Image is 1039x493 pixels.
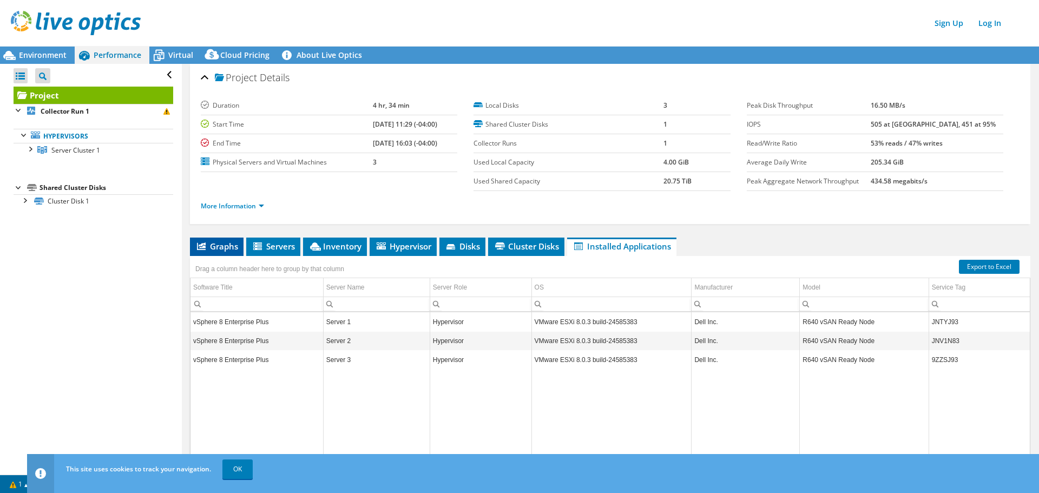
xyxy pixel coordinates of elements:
[308,241,361,252] span: Inventory
[871,139,943,148] b: 53% reads / 47% writes
[692,297,800,312] td: Column Manufacturer, Filter cell
[201,138,373,149] label: End Time
[375,241,431,252] span: Hypervisor
[222,459,253,479] a: OK
[19,50,67,60] span: Environment
[531,313,692,332] td: Column OS, Value VMware ESXi 8.0.3 build-24585383
[201,100,373,111] label: Duration
[694,281,733,294] div: Manufacturer
[692,332,800,351] td: Column Manufacturer, Value Dell Inc.
[692,351,800,370] td: Column Manufacturer, Value Dell Inc.
[220,50,269,60] span: Cloud Pricing
[474,100,663,111] label: Local Disks
[323,278,430,297] td: Server Name Column
[929,15,969,31] a: Sign Up
[2,477,36,491] a: 1
[747,138,871,149] label: Read/Write Ratio
[326,281,365,294] div: Server Name
[663,157,689,167] b: 4.00 GiB
[201,119,373,130] label: Start Time
[871,176,928,186] b: 434.58 megabits/s
[195,241,238,252] span: Graphs
[800,332,929,351] td: Column Model, Value R640 vSAN Ready Node
[252,241,295,252] span: Servers
[663,101,667,110] b: 3
[800,278,929,297] td: Model Column
[94,50,141,60] span: Performance
[663,120,667,129] b: 1
[573,241,671,252] span: Installed Applications
[535,281,544,294] div: OS
[929,278,1030,297] td: Service Tag Column
[747,176,871,187] label: Peak Aggregate Network Throughput
[190,332,323,351] td: Column Software Title, Value vSphere 8 Enterprise Plus
[323,313,430,332] td: Column Server Name, Value Server 1
[929,332,1030,351] td: Column Service Tag, Value JNV1N83
[929,351,1030,370] td: Column Service Tag, Value 9ZZSJ93
[803,281,820,294] div: Model
[11,11,141,35] img: live_optics_svg.svg
[14,104,173,118] a: Collector Run 1
[747,119,871,130] label: IOPS
[474,138,663,149] label: Collector Runs
[14,143,173,157] a: Server Cluster 1
[430,297,531,312] td: Column Server Role, Filter cell
[973,15,1007,31] a: Log In
[747,100,871,111] label: Peak Disk Throughput
[474,119,663,130] label: Shared Cluster Disks
[692,313,800,332] td: Column Manufacturer, Value Dell Inc.
[190,256,1030,486] div: Data grid
[14,87,173,104] a: Project
[929,297,1030,312] td: Column Service Tag, Filter cell
[800,297,929,312] td: Column Model, Filter cell
[190,278,323,297] td: Software Title Column
[531,351,692,370] td: Column OS, Value VMware ESXi 8.0.3 build-24585383
[445,241,480,252] span: Disks
[531,278,692,297] td: OS Column
[168,50,193,60] span: Virtual
[494,241,559,252] span: Cluster Disks
[278,47,370,64] a: About Live Optics
[215,73,257,83] span: Project
[800,313,929,332] td: Column Model, Value R640 vSAN Ready Node
[373,157,377,167] b: 3
[323,351,430,370] td: Column Server Name, Value Server 3
[323,297,430,312] td: Column Server Name, Filter cell
[663,139,667,148] b: 1
[40,181,173,194] div: Shared Cluster Disks
[193,261,347,277] div: Drag a column header here to group by that column
[430,313,531,332] td: Column Server Role, Value Hypervisor
[373,120,437,129] b: [DATE] 11:29 (-04:00)
[260,71,290,84] span: Details
[474,176,663,187] label: Used Shared Capacity
[959,260,1020,274] a: Export to Excel
[663,176,692,186] b: 20.75 TiB
[747,157,871,168] label: Average Daily Write
[373,101,410,110] b: 4 hr, 34 min
[201,157,373,168] label: Physical Servers and Virtual Machines
[14,129,173,143] a: Hypervisors
[871,157,904,167] b: 205.34 GiB
[433,281,467,294] div: Server Role
[430,278,531,297] td: Server Role Column
[692,278,800,297] td: Manufacturer Column
[201,201,264,211] a: More Information
[14,194,173,208] a: Cluster Disk 1
[531,297,692,312] td: Column OS, Filter cell
[800,351,929,370] td: Column Model, Value R640 vSAN Ready Node
[190,313,323,332] td: Column Software Title, Value vSphere 8 Enterprise Plus
[871,101,905,110] b: 16.50 MB/s
[190,351,323,370] td: Column Software Title, Value vSphere 8 Enterprise Plus
[531,332,692,351] td: Column OS, Value VMware ESXi 8.0.3 build-24585383
[929,313,1030,332] td: Column Service Tag, Value JNTYJ93
[193,281,233,294] div: Software Title
[430,351,531,370] td: Column Server Role, Value Hypervisor
[51,146,100,155] span: Server Cluster 1
[41,107,89,116] b: Collector Run 1
[474,157,663,168] label: Used Local Capacity
[871,120,996,129] b: 505 at [GEOGRAPHIC_DATA], 451 at 95%
[190,297,323,312] td: Column Software Title, Filter cell
[323,332,430,351] td: Column Server Name, Value Server 2
[66,464,211,474] span: This site uses cookies to track your navigation.
[430,332,531,351] td: Column Server Role, Value Hypervisor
